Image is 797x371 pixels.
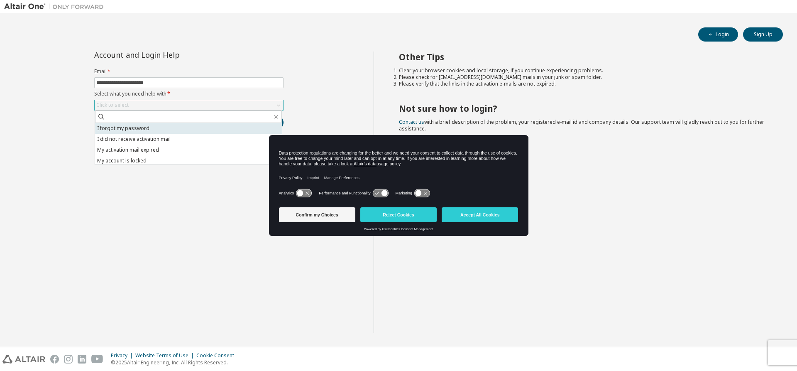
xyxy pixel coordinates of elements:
div: Website Terms of Use [135,352,196,359]
li: Please verify that the links in the activation e-mails are not expired. [399,81,768,87]
button: Sign Up [743,27,783,42]
div: Privacy [111,352,135,359]
div: Click to select [96,102,129,108]
h2: Not sure how to login? [399,103,768,114]
h2: Other Tips [399,52,768,62]
p: © 2025 Altair Engineering, Inc. All Rights Reserved. [111,359,239,366]
div: Account and Login Help [94,52,246,58]
li: Clear your browser cookies and local storage, if you continue experiencing problems. [399,67,768,74]
li: Please check for [EMAIL_ADDRESS][DOMAIN_NAME] mails in your junk or spam folder. [399,74,768,81]
li: I forgot my password [95,123,282,134]
span: with a brief description of the problem, your registered e-mail id and company details. Our suppo... [399,118,764,132]
label: Select what you need help with [94,91,284,97]
div: Cookie Consent [196,352,239,359]
img: youtube.svg [91,355,103,364]
img: facebook.svg [50,355,59,364]
a: Contact us [399,118,424,125]
label: Email [94,68,284,75]
button: Login [698,27,738,42]
img: linkedin.svg [78,355,86,364]
img: Altair One [4,2,108,11]
div: Click to select [95,100,283,110]
img: altair_logo.svg [2,355,45,364]
img: instagram.svg [64,355,73,364]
